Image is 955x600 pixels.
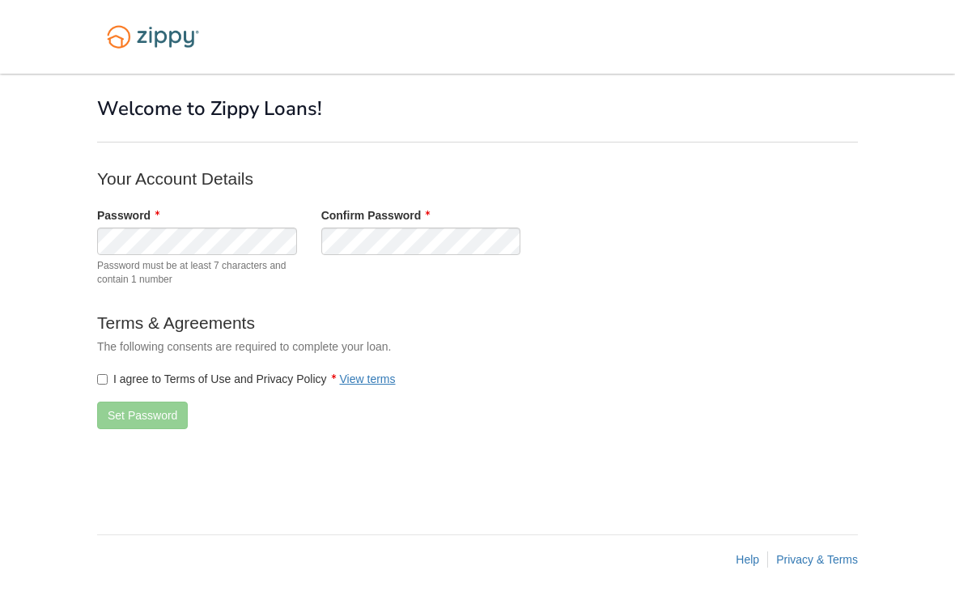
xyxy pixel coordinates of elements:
[776,553,858,566] a: Privacy & Terms
[97,18,209,56] img: Logo
[97,374,108,385] input: I agree to Terms of Use and Privacy PolicyView terms
[97,402,188,429] button: Set Password
[97,207,159,223] label: Password
[321,207,431,223] label: Confirm Password
[340,372,396,385] a: View terms
[321,228,521,255] input: Verify Password
[97,371,396,387] label: I agree to Terms of Use and Privacy Policy
[736,553,759,566] a: Help
[97,338,745,355] p: The following consents are required to complete your loan.
[97,98,858,119] h1: Welcome to Zippy Loans!
[97,167,745,190] p: Your Account Details
[97,259,297,287] span: Password must be at least 7 characters and contain 1 number
[97,311,745,334] p: Terms & Agreements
